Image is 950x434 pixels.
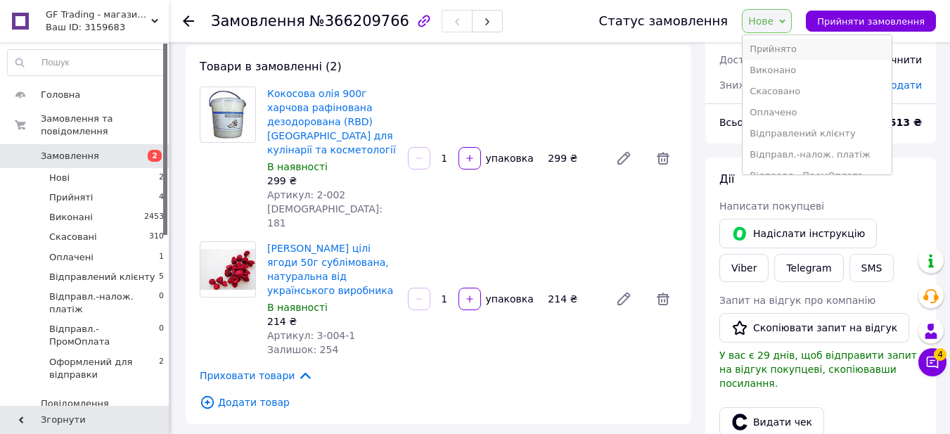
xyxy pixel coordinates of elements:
[743,123,891,144] li: Відправлений клієнту
[599,14,728,28] div: Статус замовлення
[743,102,891,123] li: Оплачено
[159,323,164,348] span: 0
[719,295,875,306] span: Запит на відгук про компанію
[159,251,164,264] span: 1
[267,330,355,341] span: Артикул: 3-004-1
[743,144,891,165] li: Відправл.-налож. платіж
[159,191,164,204] span: 4
[46,21,169,34] div: Ваш ID: 3159683
[46,8,151,21] span: GF Trading - магазин сублімованих ягід та інгедієнтів для кондитерів
[267,243,393,296] a: [PERSON_NAME] цілі ягоди 50г сублімована, натуральна від українського виробника
[49,172,70,184] span: Нові
[743,60,891,81] li: Виконано
[159,271,164,283] span: 5
[743,81,891,102] li: Скасовано
[159,356,164,381] span: 2
[267,161,328,172] span: В наявності
[149,231,164,243] span: 310
[542,289,604,309] div: 214 ₴
[267,174,397,188] div: 299 ₴
[159,291,164,316] span: 0
[610,285,638,313] a: Редагувати
[649,144,677,172] span: Видалити
[8,50,165,75] input: Пошук
[267,344,338,355] span: Залишок: 254
[49,356,159,381] span: Оформлений для відправки
[49,231,97,243] span: Скасовані
[200,60,342,73] span: Товари в замовленні (2)
[41,113,169,138] span: Замовлення та повідомлення
[49,251,94,264] span: Оплачені
[719,172,734,186] span: Дії
[719,117,810,128] span: Всього до сплати
[49,291,159,316] span: Відправл.-налож. платіж
[542,148,604,168] div: 299 ₴
[934,348,946,361] span: 4
[883,79,922,91] span: Додати
[183,14,194,28] div: Повернутися назад
[207,87,249,142] img: Кокосова олія 900г харчова рафінована дезодорована (RBD) Малайзія для кулінарії та косметології
[890,117,922,128] b: 513 ₴
[719,79,759,91] span: Знижка
[806,11,936,32] button: Прийняти замовлення
[211,13,305,30] span: Замовлення
[309,13,409,30] span: №366209766
[719,350,917,389] span: У вас є 29 днів, щоб відправити запит на відгук покупцеві, скопіювавши посилання.
[200,395,677,410] span: Додати товар
[200,368,313,383] span: Приховати товари
[774,254,843,282] a: Telegram
[159,172,164,184] span: 2
[148,150,162,162] span: 2
[610,144,638,172] a: Редагувати
[49,211,93,224] span: Виконані
[267,302,328,313] span: В наявності
[41,397,109,410] span: Повідомлення
[719,254,769,282] a: Viber
[719,200,824,212] span: Написати покупцеві
[719,54,768,65] span: Доставка
[49,271,155,283] span: Відправлений клієнту
[49,191,93,204] span: Прийняті
[41,89,80,101] span: Головна
[41,150,99,162] span: Замовлення
[267,88,396,155] a: Кокосова олія 900г харчова рафінована дезодорована (RBD) [GEOGRAPHIC_DATA] для кулінарії та косме...
[849,254,894,282] button: SMS
[144,211,164,224] span: 2453
[200,249,255,291] img: Малина цілі ягоди 50г сублімована, натуральна від українського виробника
[49,323,159,348] span: Відправл.- ПромОплата
[267,314,397,328] div: 214 ₴
[719,313,909,343] button: Скопіювати запит на відгук
[267,189,345,200] span: Артикул: 2-002
[482,292,535,306] div: упаковка
[748,15,774,27] span: Нове
[743,165,891,186] li: Відправл.- ПромОплата
[743,39,891,60] li: Прийнято
[817,16,925,27] span: Прийняти замовлення
[267,203,383,229] span: [DEMOGRAPHIC_DATA]: 181
[649,285,677,313] span: Видалити
[482,151,535,165] div: упаковка
[719,219,877,248] button: Надіслати інструкцію
[918,348,946,376] button: Чат з покупцем4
